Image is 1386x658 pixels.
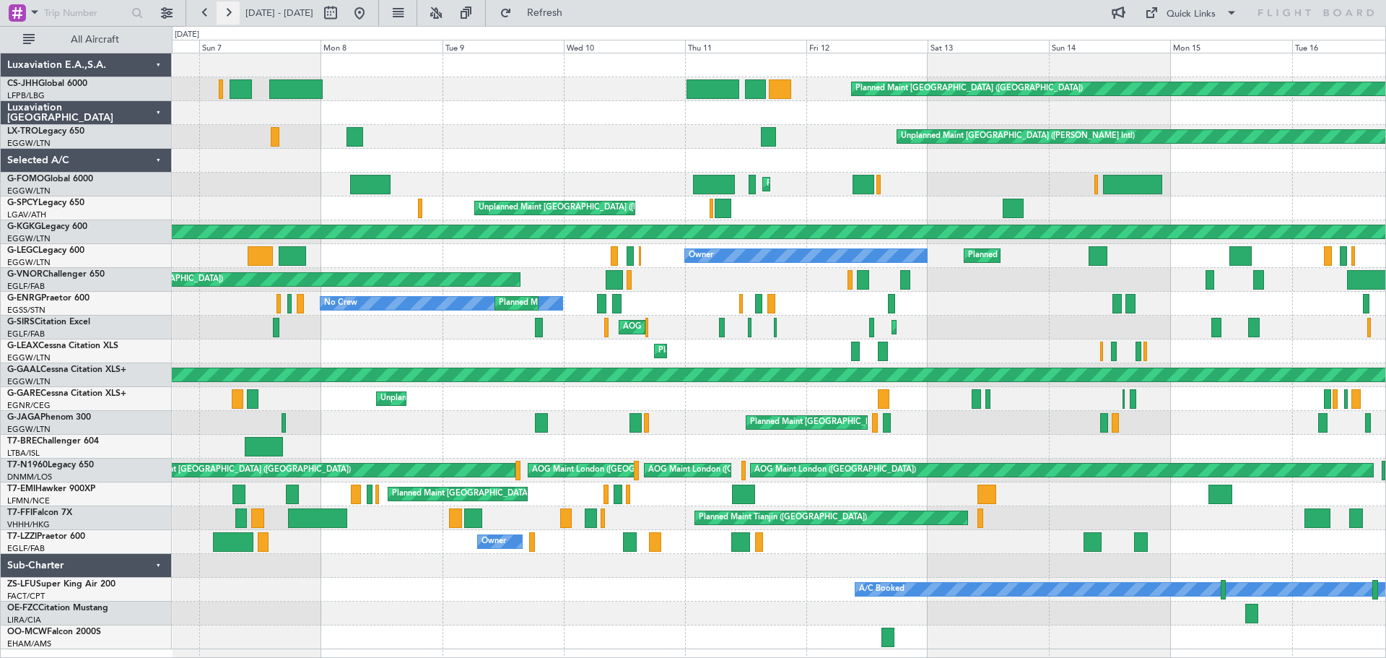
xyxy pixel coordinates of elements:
a: T7-EMIHawker 900XP [7,485,95,493]
a: EGGW/LTN [7,376,51,387]
div: Fri 12 [806,40,928,53]
a: G-LEAXCessna Citation XLS [7,342,118,350]
div: Quick Links [1167,7,1216,22]
a: EGGW/LTN [7,186,51,196]
span: T7-EMI [7,485,35,493]
div: Unplanned Maint [GEOGRAPHIC_DATA] ([GEOGRAPHIC_DATA]) [113,459,351,481]
span: G-GARE [7,389,40,398]
div: Sun 7 [199,40,321,53]
div: Owner [689,245,713,267]
a: G-JAGAPhenom 300 [7,413,91,422]
div: Planned Maint [GEOGRAPHIC_DATA] ([GEOGRAPHIC_DATA]) [767,173,994,195]
div: A/C Booked [859,579,905,600]
span: G-KGKG [7,222,41,231]
span: CS-JHH [7,79,38,88]
div: Unplanned Maint [GEOGRAPHIC_DATA] ([PERSON_NAME] Intl) [479,197,712,219]
a: CS-JHHGlobal 6000 [7,79,87,88]
a: G-ENRGPraetor 600 [7,294,90,303]
div: Mon 8 [321,40,442,53]
div: Tue 9 [443,40,564,53]
a: OO-MCWFalcon 2000S [7,628,101,636]
a: EGLF/FAB [7,329,45,339]
div: Planned Maint [GEOGRAPHIC_DATA] ([GEOGRAPHIC_DATA]) [855,78,1083,100]
div: Unplanned Maint [PERSON_NAME] [380,388,511,410]
span: Refresh [515,8,575,18]
a: G-SPCYLegacy 650 [7,199,84,207]
span: OO-MCW [7,628,47,636]
div: Sun 14 [1049,40,1170,53]
span: ZS-LFU [7,580,36,589]
a: LFMN/NCE [7,495,50,506]
div: Mon 15 [1170,40,1291,53]
div: AOG Maint [PERSON_NAME] [623,316,733,338]
a: DNMM/LOS [7,472,52,482]
a: G-SIRSCitation Excel [7,318,90,326]
a: LIRA/CIA [7,615,41,625]
span: G-GAAL [7,365,40,374]
a: EGLF/FAB [7,543,45,554]
a: G-VNORChallenger 650 [7,270,105,279]
span: T7-FFI [7,508,32,517]
span: G-FOMO [7,175,44,183]
a: T7-LZZIPraetor 600 [7,532,85,541]
a: LX-TROLegacy 650 [7,127,84,136]
a: EGSS/STN [7,305,45,316]
span: G-SPCY [7,199,38,207]
button: Refresh [493,1,580,25]
a: G-FOMOGlobal 6000 [7,175,93,183]
a: T7-BREChallenger 604 [7,437,99,446]
a: EGGW/LTN [7,138,51,149]
a: LGAV/ATH [7,209,46,220]
a: G-LEGCLegacy 600 [7,246,84,255]
span: OE-FZC [7,604,38,612]
a: EGNR/CEG [7,400,51,411]
a: EGGW/LTN [7,257,51,268]
div: Planned Maint [GEOGRAPHIC_DATA] ([GEOGRAPHIC_DATA]) [658,340,886,362]
span: G-LEGC [7,246,38,255]
div: Sat 13 [928,40,1049,53]
span: [DATE] - [DATE] [245,7,313,20]
div: AOG Maint London ([GEOGRAPHIC_DATA]) [532,459,694,481]
div: Planned Maint [GEOGRAPHIC_DATA] ([GEOGRAPHIC_DATA]) [499,293,726,314]
a: EHAM/AMS [7,638,51,649]
span: G-VNOR [7,270,43,279]
a: VHHH/HKG [7,519,50,530]
span: G-LEAX [7,342,38,350]
input: Trip Number [44,2,127,24]
span: All Aircraft [38,35,152,45]
div: Wed 10 [564,40,685,53]
div: Planned Maint [GEOGRAPHIC_DATA] ([GEOGRAPHIC_DATA]) [968,245,1195,267]
div: AOG Maint London ([GEOGRAPHIC_DATA]) [648,459,810,481]
a: ZS-LFUSuper King Air 200 [7,580,115,589]
a: T7-FFIFalcon 7X [7,508,72,517]
a: G-GAALCessna Citation XLS+ [7,365,126,374]
button: All Aircraft [16,28,157,51]
span: LX-TRO [7,127,38,136]
div: Planned Maint [GEOGRAPHIC_DATA] ([GEOGRAPHIC_DATA]) [750,412,977,433]
a: EGGW/LTN [7,352,51,363]
a: LFPB/LBG [7,90,45,101]
span: G-SIRS [7,318,35,326]
a: LTBA/ISL [7,448,40,459]
a: EGGW/LTN [7,233,51,244]
div: Planned Maint [GEOGRAPHIC_DATA] ([GEOGRAPHIC_DATA]) [896,316,1123,338]
div: [DATE] [175,29,199,41]
a: T7-N1960Legacy 650 [7,461,94,469]
div: Planned Maint [GEOGRAPHIC_DATA] [392,483,530,505]
div: No Crew [324,293,357,314]
div: AOG Maint London ([GEOGRAPHIC_DATA]) [754,459,916,481]
span: G-ENRG [7,294,41,303]
span: T7-LZZI [7,532,37,541]
div: Planned Maint Tianjin ([GEOGRAPHIC_DATA]) [699,507,867,529]
a: EGGW/LTN [7,424,51,435]
a: EGLF/FAB [7,281,45,292]
span: T7-BRE [7,437,37,446]
a: G-KGKGLegacy 600 [7,222,87,231]
a: FACT/CPT [7,591,45,602]
div: Owner [481,531,506,553]
span: T7-N1960 [7,461,48,469]
div: Unplanned Maint [GEOGRAPHIC_DATA] ([PERSON_NAME] Intl) [901,126,1135,147]
a: G-GARECessna Citation XLS+ [7,389,126,398]
button: Quick Links [1138,1,1245,25]
a: OE-FZCCitation Mustang [7,604,108,612]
